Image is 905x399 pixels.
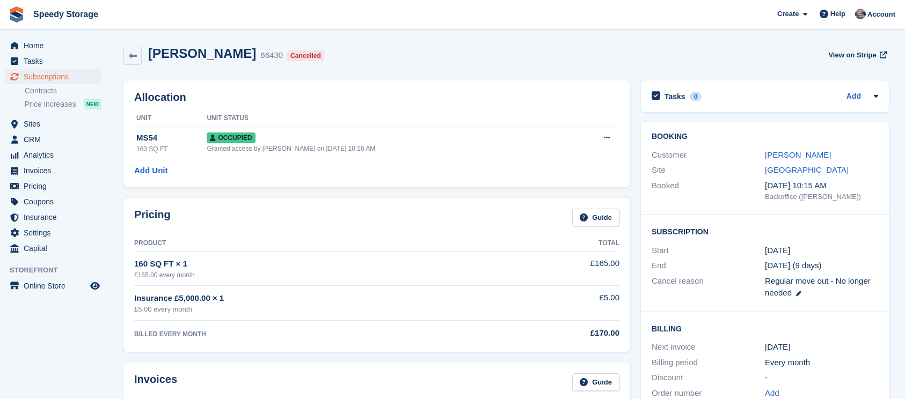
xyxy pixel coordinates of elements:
[134,373,177,391] h2: Invoices
[25,99,76,109] span: Price increases
[5,54,101,69] a: menu
[24,54,88,69] span: Tasks
[5,38,101,53] a: menu
[665,92,685,101] h2: Tasks
[5,116,101,131] a: menu
[29,5,103,23] a: Speedy Storage
[828,50,876,61] span: View on Stripe
[24,116,88,131] span: Sites
[765,276,871,298] span: Regular move out - No longer needed
[89,279,101,292] a: Preview store
[652,341,765,353] div: Next invoice
[5,278,101,293] a: menu
[765,165,849,174] a: [GEOGRAPHIC_DATA]
[765,357,878,369] div: Every month
[652,372,765,384] div: Discount
[690,92,702,101] div: 0
[501,286,619,321] td: £5.00
[501,327,619,339] div: £170.00
[136,144,207,154] div: 160 SQ FT
[5,69,101,84] a: menu
[652,260,765,272] div: End
[652,180,765,202] div: Booked
[5,241,101,256] a: menu
[24,38,88,53] span: Home
[5,194,101,209] a: menu
[846,91,861,103] a: Add
[9,6,25,23] img: stora-icon-8386f47178a22dfd0bd8f6a31ec36ba5ce8667c1dd55bd0f319d3a0aa187defe.svg
[572,373,619,391] a: Guide
[652,149,765,161] div: Customer
[5,210,101,225] a: menu
[5,179,101,194] a: menu
[652,323,878,334] h2: Billing
[134,292,501,305] div: Insurance £5,000.00 × 1
[24,163,88,178] span: Invoices
[855,9,866,19] img: Dan Jackson
[207,132,255,143] span: Occupied
[24,241,88,256] span: Capital
[24,194,88,209] span: Coupons
[765,150,831,159] a: [PERSON_NAME]
[25,86,101,96] a: Contracts
[134,329,501,339] div: BILLED EVERY MONTH
[24,225,88,240] span: Settings
[207,110,571,127] th: Unit Status
[24,179,88,194] span: Pricing
[24,132,88,147] span: CRM
[134,165,167,177] a: Add Unit
[5,163,101,178] a: menu
[134,110,207,127] th: Unit
[136,132,207,144] div: MS54
[24,69,88,84] span: Subscriptions
[5,147,101,162] a: menu
[572,209,619,226] a: Guide
[824,46,889,64] a: View on Stripe
[652,275,765,299] div: Cancel reason
[25,98,101,110] a: Price increases NEW
[134,270,501,280] div: £165.00 every month
[287,50,324,61] div: Cancelled
[24,147,88,162] span: Analytics
[765,180,878,192] div: [DATE] 10:15 AM
[765,372,878,384] div: -
[501,252,619,285] td: £165.00
[652,132,878,141] h2: Booking
[830,9,845,19] span: Help
[777,9,799,19] span: Create
[134,91,619,104] h2: Allocation
[10,265,107,276] span: Storefront
[867,9,895,20] span: Account
[652,357,765,369] div: Billing period
[765,245,790,257] time: 2024-12-29 01:00:00 UTC
[765,341,878,353] div: [DATE]
[652,164,765,176] div: Site
[652,226,878,237] h2: Subscription
[24,210,88,225] span: Insurance
[24,278,88,293] span: Online Store
[134,235,501,252] th: Product
[148,46,256,61] h2: [PERSON_NAME]
[501,235,619,252] th: Total
[134,258,501,270] div: 160 SQ FT × 1
[652,245,765,257] div: Start
[207,144,571,153] div: Granted access by [PERSON_NAME] on [DATE] 10:16 AM
[5,225,101,240] a: menu
[765,191,878,202] div: Backoffice ([PERSON_NAME])
[84,99,101,109] div: NEW
[260,49,283,62] div: 66430
[5,132,101,147] a: menu
[134,209,171,226] h2: Pricing
[765,261,822,270] span: [DATE] (9 days)
[134,304,501,315] div: £5.00 every month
